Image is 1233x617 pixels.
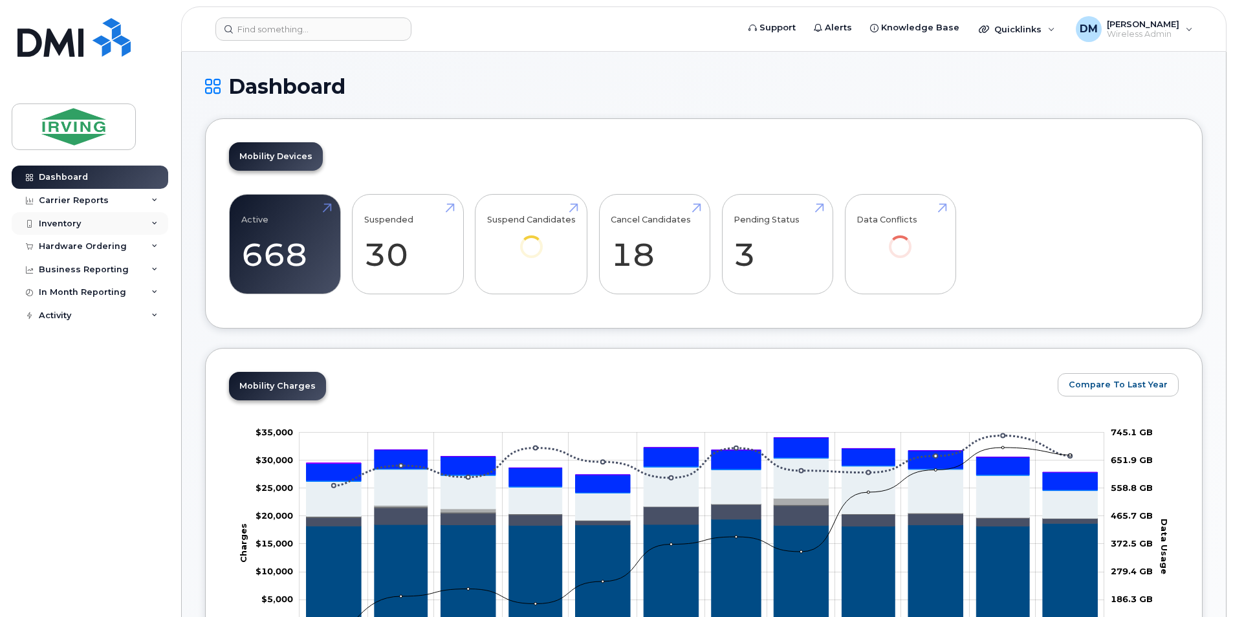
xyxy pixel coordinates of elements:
g: $0 [256,427,293,437]
tspan: Data Usage [1159,519,1170,574]
g: $0 [256,455,293,465]
a: Data Conflicts [857,202,944,276]
a: Active 668 [241,202,329,287]
g: $0 [256,567,293,577]
tspan: $30,000 [256,455,293,465]
g: $0 [256,482,293,493]
g: $0 [256,539,293,549]
tspan: 651.9 GB [1111,455,1153,465]
tspan: $15,000 [256,539,293,549]
tspan: Charges [238,523,248,563]
tspan: 279.4 GB [1111,567,1153,577]
tspan: $35,000 [256,427,293,437]
g: Roaming [307,505,1098,526]
tspan: 186.3 GB [1111,594,1153,605]
tspan: 745.1 GB [1111,427,1153,437]
tspan: 558.8 GB [1111,482,1153,493]
span: Compare To Last Year [1069,378,1168,391]
g: HST [307,438,1098,492]
g: $0 [256,510,293,521]
g: $0 [261,594,293,605]
a: Mobility Charges [229,372,326,400]
tspan: 465.7 GB [1111,510,1153,521]
a: Cancel Candidates 18 [611,202,698,287]
tspan: $25,000 [256,482,293,493]
button: Compare To Last Year [1058,373,1179,396]
a: Suspend Candidates [487,202,576,276]
tspan: $20,000 [256,510,293,521]
g: Features [307,459,1098,520]
tspan: $10,000 [256,567,293,577]
h1: Dashboard [205,75,1203,98]
tspan: 372.5 GB [1111,539,1153,549]
tspan: $5,000 [261,594,293,605]
a: Pending Status 3 [734,202,821,287]
a: Suspended 30 [364,202,452,287]
a: Mobility Devices [229,142,323,171]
